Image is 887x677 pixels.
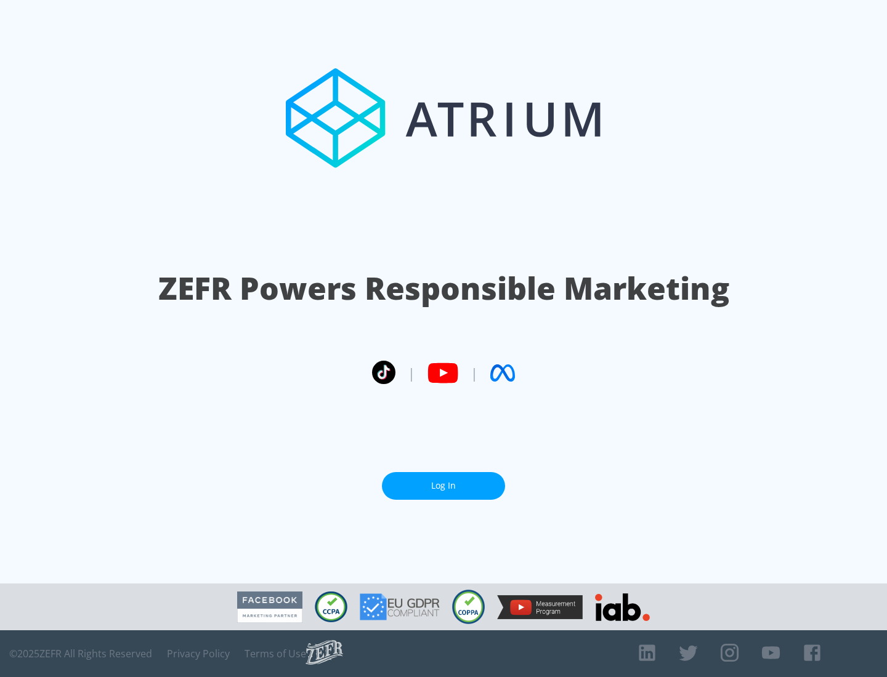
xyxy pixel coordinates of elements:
h1: ZEFR Powers Responsible Marketing [158,267,729,310]
img: IAB [595,593,650,621]
span: | [471,364,478,382]
a: Terms of Use [245,647,306,660]
a: Log In [382,472,505,500]
img: COPPA Compliant [452,590,485,624]
a: Privacy Policy [167,647,230,660]
img: YouTube Measurement Program [497,595,583,619]
span: © 2025 ZEFR All Rights Reserved [9,647,152,660]
img: GDPR Compliant [360,593,440,620]
span: | [408,364,415,382]
img: Facebook Marketing Partner [237,591,302,623]
img: CCPA Compliant [315,591,347,622]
